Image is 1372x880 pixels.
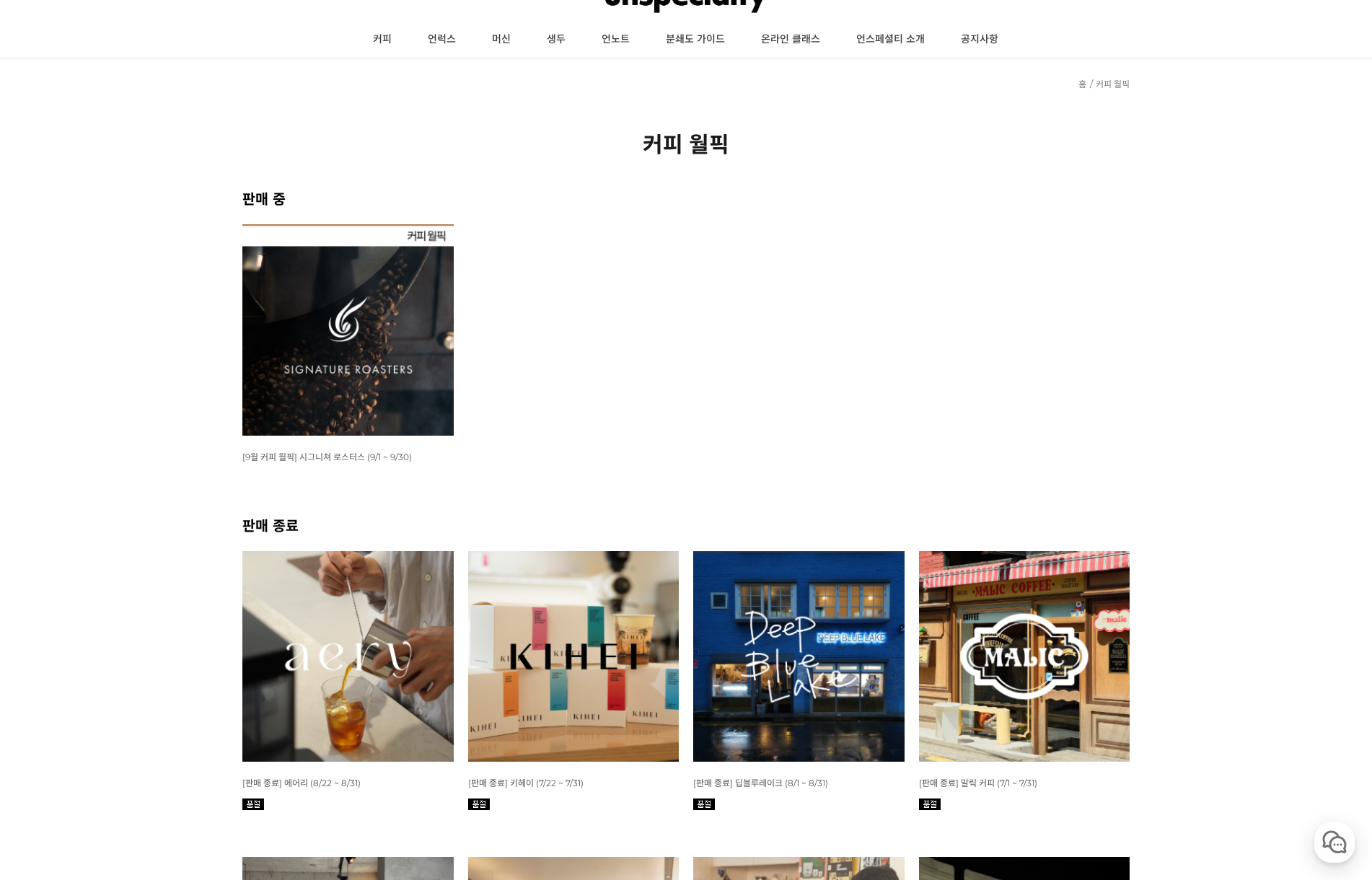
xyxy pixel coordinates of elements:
img: 7월 커피 스몰 월픽 키헤이 [468,551,680,762]
a: 홈 [4,457,95,493]
a: 설정 [186,457,277,493]
a: 생두 [529,22,584,58]
a: 온라인 클래스 [743,22,838,58]
a: [판매 종료] 에어리 (8/22 ~ 8/31) [242,777,361,788]
a: [판매 종료] 키헤이 (7/22 ~ 7/31) [468,777,584,788]
span: [판매 종료] 말릭 커피 (7/1 ~ 7/31) [919,778,1037,788]
a: 홈 [1078,79,1086,89]
a: [판매 종료] 딥블루레이크 (8/1 ~ 8/31) [693,777,828,788]
span: [판매 종료] 에어리 (8/22 ~ 8/31) [242,778,361,788]
a: [9월 커피 월픽] 시그니쳐 로스터스 (9/1 ~ 9/30) [242,451,412,462]
a: 머신 [474,22,529,58]
img: 8월 커피 월픽 딥블루레이크 [693,551,905,762]
img: [9월 커피 월픽] 시그니쳐 로스터스 (9/1 ~ 9/30) [242,224,454,436]
a: 언럭스 [410,22,474,58]
img: 품절 [242,798,264,810]
a: 공지사항 [943,22,1016,58]
span: 홈 [45,479,54,490]
img: 품절 [693,798,715,810]
a: 커피 월픽 [1096,79,1130,89]
h2: 판매 종료 [242,514,1130,535]
a: 언노트 [584,22,648,58]
a: [판매 종료] 말릭 커피 (7/1 ~ 7/31) [919,777,1037,788]
img: 7월 커피 월픽 말릭커피 [919,551,1130,762]
span: 대화 [132,480,149,491]
img: 8월 커피 스몰 월픽 에어리 [242,551,454,762]
img: 품절 [919,798,941,810]
a: 커피 [355,22,410,58]
a: 대화 [95,457,186,493]
h2: 커피 월픽 [242,127,1130,159]
a: 분쇄도 가이드 [648,22,743,58]
img: 품절 [468,798,490,810]
a: 언스페셜티 소개 [838,22,943,58]
h2: 판매 중 [242,188,1130,208]
span: [판매 종료] 딥블루레이크 (8/1 ~ 8/31) [693,778,828,788]
span: [판매 종료] 키헤이 (7/22 ~ 7/31) [468,778,584,788]
span: 설정 [223,479,240,490]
